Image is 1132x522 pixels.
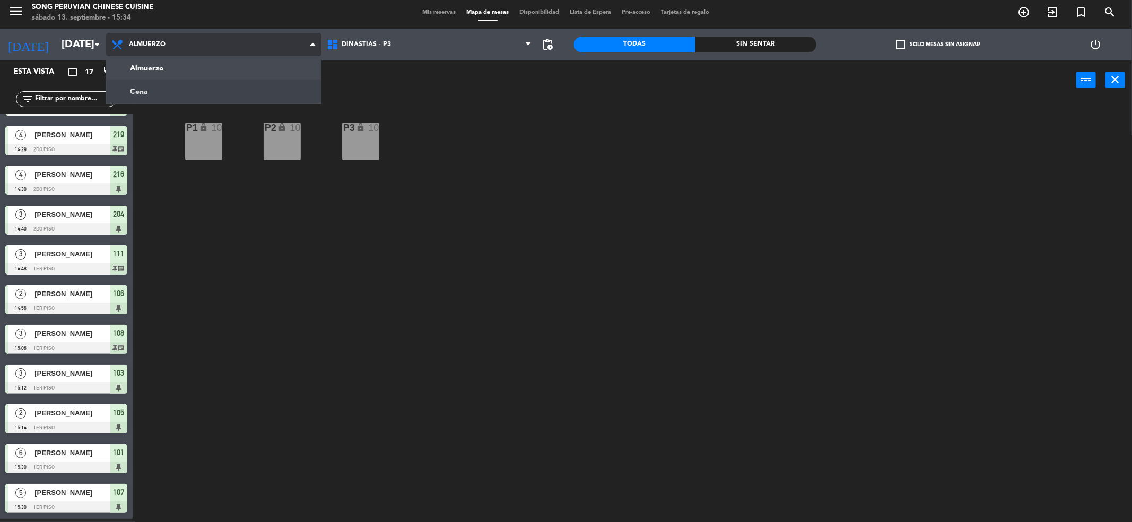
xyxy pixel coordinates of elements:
span: 108 [114,327,125,340]
span: 101 [114,446,125,459]
span: 219 [114,128,125,141]
span: 106 [114,287,125,300]
i: power_settings_new [1089,38,1102,51]
a: Almuerzo [107,57,321,80]
span: [PERSON_NAME] [34,249,110,260]
div: Esta vista [5,66,76,78]
span: Mapa de mesas [461,10,515,15]
span: 3 [15,368,26,379]
i: lock [356,123,365,132]
label: Solo mesas sin asignar [896,40,980,49]
span: 2 [15,289,26,299]
span: 3 [15,209,26,220]
div: Sin sentar [695,37,817,52]
i: restaurant [102,66,115,78]
span: [PERSON_NAME] [34,447,110,458]
div: 10 [368,123,379,132]
span: Tarjetas de regalo [656,10,715,15]
span: 103 [114,367,125,379]
span: Almuerzo [129,41,166,48]
span: 2 [15,408,26,419]
span: Mis reservas [417,10,461,15]
div: Song Peruvian Chinese Cuisine [32,2,153,13]
span: pending_actions [541,38,554,51]
i: close [1109,73,1122,86]
span: 111 [114,247,125,260]
span: [PERSON_NAME] [34,129,110,140]
i: filter_list [21,93,34,105]
button: power_input [1076,72,1096,88]
span: 216 [114,168,125,181]
span: 5 [15,488,26,498]
i: turned_in_not [1075,6,1087,19]
span: Pre-acceso [617,10,656,15]
span: Lista de Espera [565,10,617,15]
div: P3 [343,123,344,132]
div: sábado 13. septiembre - 15:34 [32,13,153,23]
span: 17 [85,66,93,78]
span: Disponibilidad [515,10,565,15]
span: [PERSON_NAME] [34,288,110,299]
span: 4 [15,170,26,180]
span: [PERSON_NAME] [34,368,110,379]
i: add_circle_outline [1017,6,1030,19]
div: Todas [574,37,695,52]
input: Filtrar por nombre... [34,93,116,105]
i: crop_square [66,66,79,78]
span: [PERSON_NAME] [34,209,110,220]
span: 204 [114,208,125,220]
span: 4 [15,130,26,140]
span: 105 [114,406,125,419]
span: DINASTIAS - P3 [342,41,391,48]
i: exit_to_app [1046,6,1059,19]
span: 3 [15,249,26,260]
span: 3 [15,329,26,339]
span: [PERSON_NAME] [34,487,110,498]
span: 107 [114,486,125,499]
button: menu [8,3,24,23]
a: Cena [107,80,321,103]
span: check_box_outline_blank [896,40,905,49]
i: lock [277,123,286,132]
button: close [1105,72,1125,88]
i: power_input [1080,73,1093,86]
span: 6 [15,448,26,458]
div: P1 [186,123,187,132]
i: menu [8,3,24,19]
div: 10 [290,123,300,132]
span: [PERSON_NAME] [34,328,110,339]
i: arrow_drop_down [91,38,103,51]
div: 10 [211,123,222,132]
i: search [1103,6,1116,19]
i: lock [199,123,208,132]
span: [PERSON_NAME] [34,169,110,180]
span: [PERSON_NAME] [34,408,110,419]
